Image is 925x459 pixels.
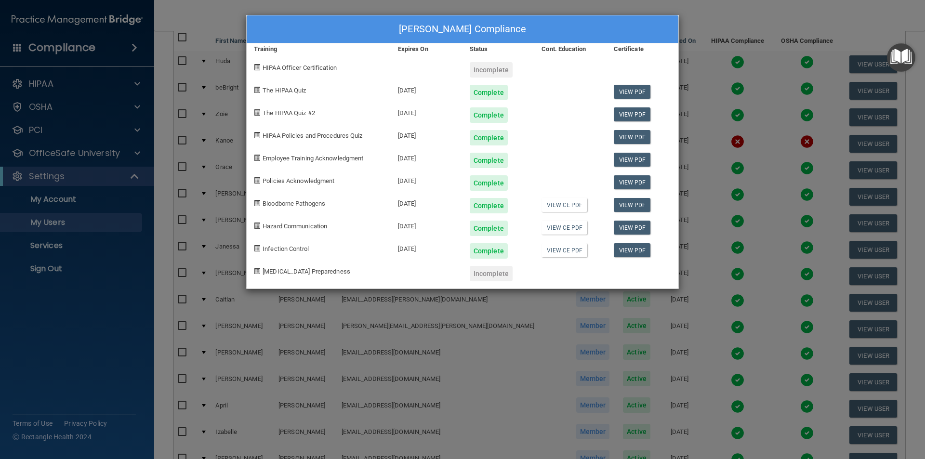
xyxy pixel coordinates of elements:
[607,43,678,55] div: Certificate
[470,175,508,191] div: Complete
[542,221,587,235] a: View CE PDF
[391,236,462,259] div: [DATE]
[263,64,337,71] span: HIPAA Officer Certification
[887,43,915,72] button: Open Resource Center
[391,123,462,145] div: [DATE]
[542,243,587,257] a: View CE PDF
[470,107,508,123] div: Complete
[391,43,462,55] div: Expires On
[542,198,587,212] a: View CE PDF
[247,43,391,55] div: Training
[470,130,508,145] div: Complete
[470,266,513,281] div: Incomplete
[470,85,508,100] div: Complete
[614,175,651,189] a: View PDF
[470,62,513,78] div: Incomplete
[391,100,462,123] div: [DATE]
[614,243,651,257] a: View PDF
[614,221,651,235] a: View PDF
[614,153,651,167] a: View PDF
[614,85,651,99] a: View PDF
[263,268,350,275] span: [MEDICAL_DATA] Preparedness
[263,200,325,207] span: Bloodborne Pathogens
[263,155,363,162] span: Employee Training Acknowledgment
[247,15,678,43] div: [PERSON_NAME] Compliance
[263,177,334,184] span: Policies Acknowledgment
[263,245,309,252] span: Infection Control
[263,223,327,230] span: Hazard Communication
[470,198,508,213] div: Complete
[263,132,362,139] span: HIPAA Policies and Procedures Quiz
[391,168,462,191] div: [DATE]
[614,198,651,212] a: View PDF
[391,145,462,168] div: [DATE]
[263,87,306,94] span: The HIPAA Quiz
[470,221,508,236] div: Complete
[391,191,462,213] div: [DATE]
[614,130,651,144] a: View PDF
[391,213,462,236] div: [DATE]
[263,109,315,117] span: The HIPAA Quiz #2
[470,243,508,259] div: Complete
[462,43,534,55] div: Status
[614,107,651,121] a: View PDF
[534,43,606,55] div: Cont. Education
[391,78,462,100] div: [DATE]
[470,153,508,168] div: Complete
